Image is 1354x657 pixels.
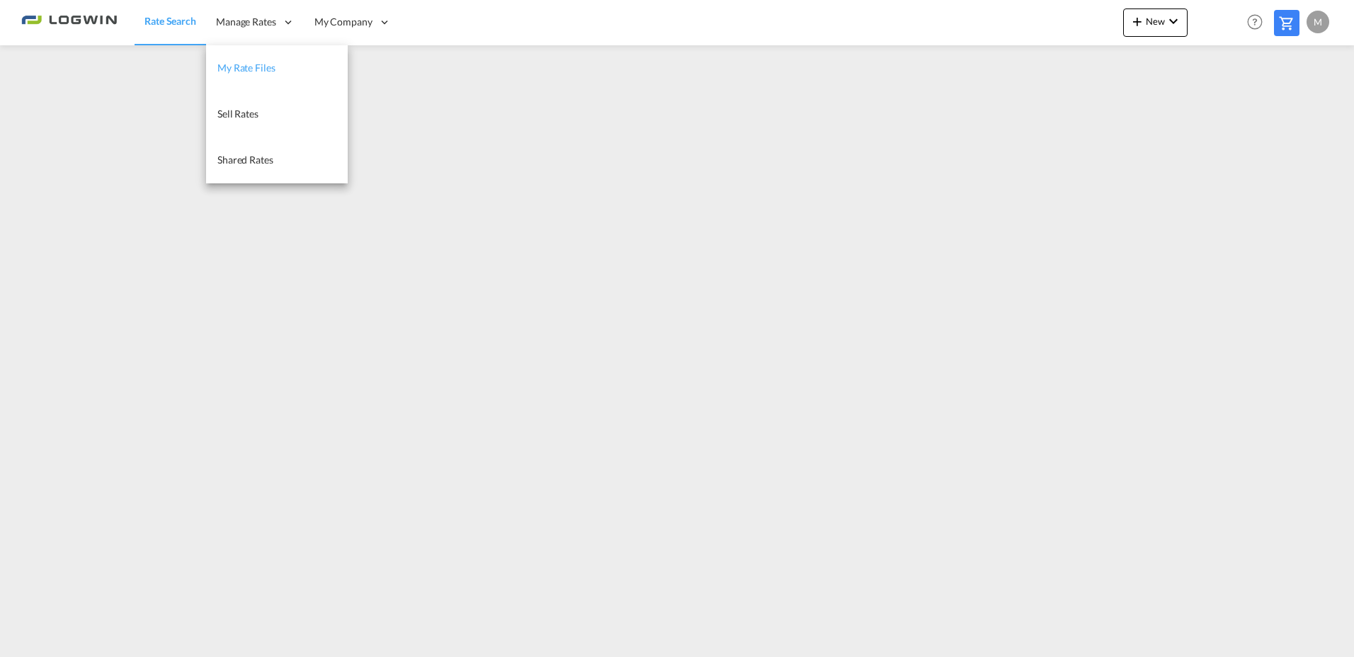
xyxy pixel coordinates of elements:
a: Shared Rates [206,137,348,183]
div: M [1307,11,1329,33]
span: New [1129,16,1182,27]
div: Help [1243,10,1274,35]
a: My Rate Files [206,45,348,91]
button: icon-plus 400-fgNewicon-chevron-down [1123,8,1188,37]
img: 2761ae10d95411efa20a1f5e0282d2d7.png [21,6,117,38]
span: Manage Rates [216,15,276,29]
span: Rate Search [144,15,196,27]
span: My Rate Files [217,62,275,74]
span: Shared Rates [217,154,273,166]
md-icon: icon-chevron-down [1165,13,1182,30]
a: Sell Rates [206,91,348,137]
span: My Company [314,15,372,29]
span: Sell Rates [217,108,258,120]
md-icon: icon-plus 400-fg [1129,13,1146,30]
span: Help [1243,10,1267,34]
